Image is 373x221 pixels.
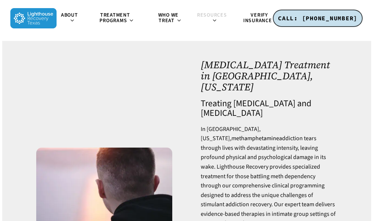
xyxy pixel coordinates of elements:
[201,99,337,118] h4: Treating [MEDICAL_DATA] and [MEDICAL_DATA]
[231,134,279,142] a: methamphetamine
[57,13,86,24] a: About
[201,59,337,92] h1: [MEDICAL_DATA] Treatment in [GEOGRAPHIC_DATA], [US_STATE]
[193,13,235,24] a: Resources
[10,8,57,28] img: Lighthouse Recovery Texas
[99,11,130,25] span: Treatment Programs
[243,11,272,25] span: Verify Insurance
[61,11,78,19] span: About
[197,11,227,19] span: Resources
[86,13,148,24] a: Treatment Programs
[273,10,363,27] a: CALL: [PHONE_NUMBER]
[148,13,193,24] a: Who We Treat
[278,14,357,22] span: CALL: [PHONE_NUMBER]
[235,13,288,24] a: Verify Insurance
[158,11,179,25] span: Who We Treat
